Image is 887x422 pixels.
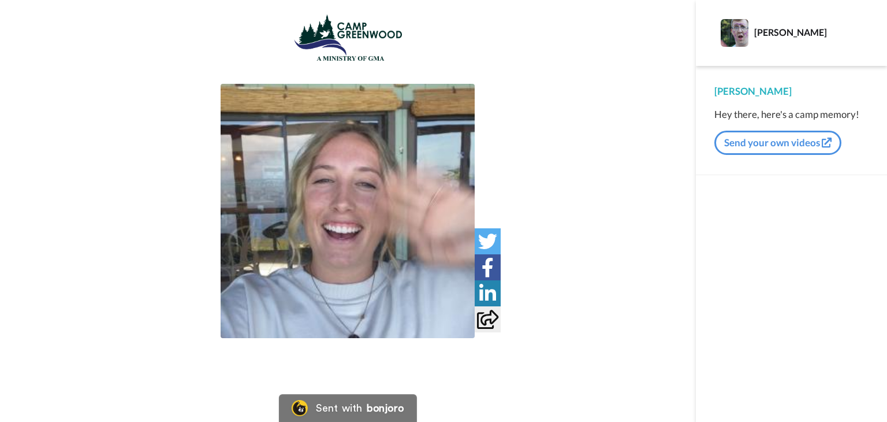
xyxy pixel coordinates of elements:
div: Hey there, here's a camp memory! [714,108,869,121]
a: Send your own videos [714,131,841,155]
img: Profile Image [721,19,748,47]
a: Bonjoro LogoSent withbonjoro [279,394,416,422]
img: Bonjoro Logo [292,400,308,416]
div: [PERSON_NAME] [714,84,869,98]
div: bonjoro [367,403,404,413]
img: 08955145-1990-4d56-89cf-2715f3e96bdf [294,14,402,61]
div: [PERSON_NAME] [754,27,868,38]
img: summer-greet-thumb.jpg [221,84,475,338]
div: Sent with [316,403,362,413]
